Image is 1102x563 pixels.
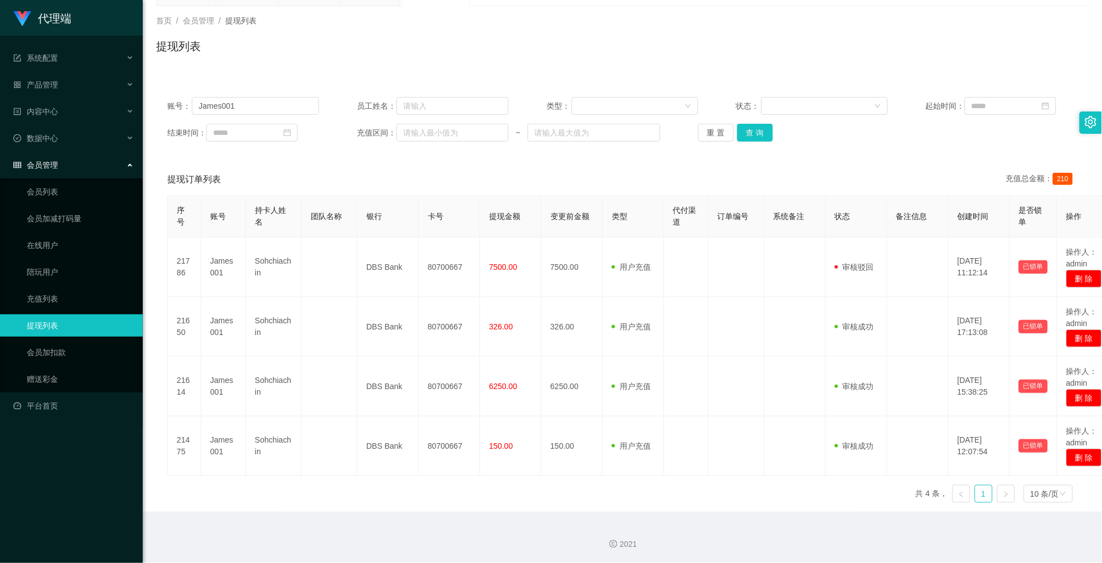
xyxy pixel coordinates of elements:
[673,206,697,226] span: 代付渠道
[542,297,603,357] td: 326.00
[489,382,518,391] span: 6250.00
[13,134,58,143] span: 数据中心
[27,314,134,337] a: 提现列表
[835,212,850,221] span: 状态
[283,129,291,137] i: 图标: calendar
[201,297,246,357] td: James001
[201,357,246,416] td: James001
[1019,320,1048,333] button: 已锁单
[1053,173,1073,185] span: 210
[357,100,397,112] span: 员工姓名：
[13,161,58,169] span: 会员管理
[397,124,509,142] input: 请输入最小值为
[1066,247,1098,268] span: 操作人：admin
[168,297,201,357] td: 21650
[698,124,734,142] button: 重 置
[168,237,201,297] td: 21786
[419,237,480,297] td: 80700667
[13,134,21,142] i: 图标: check-circle-o
[27,368,134,390] a: 赠送彩金
[357,357,419,416] td: DBS Bank
[542,237,603,297] td: 7500.00
[397,97,509,115] input: 请输入
[1006,173,1077,186] div: 充值总金额：
[192,97,319,115] input: 请输入
[357,297,419,357] td: DBS Bank
[13,81,21,89] i: 图标: appstore-o
[27,261,134,283] a: 陪玩用户
[27,341,134,363] a: 会员加扣款
[685,103,692,110] i: 图标: down
[612,382,651,391] span: 用户充值
[835,263,874,271] span: 审核驳回
[774,212,805,221] span: 系统备注
[176,16,178,25] span: /
[201,237,246,297] td: James001
[357,237,419,297] td: DBS Bank
[246,416,302,476] td: Sohchiachin
[975,485,993,503] li: 1
[1066,307,1098,328] span: 操作人：admin
[949,416,1010,476] td: [DATE] 12:07:54
[27,288,134,310] a: 充值列表
[737,124,773,142] button: 查 询
[167,173,221,186] span: 提现订单列表
[489,322,513,331] span: 326.00
[835,382,874,391] span: 审核成功
[428,212,443,221] span: 卡号
[874,103,881,110] i: 图标: down
[736,100,761,112] span: 状态：
[210,212,226,221] span: 账号
[13,108,21,115] i: 图标: profile
[958,212,989,221] span: 创建时间
[612,212,627,221] span: 类型
[38,1,71,36] h1: 代理端
[542,416,603,476] td: 150.00
[542,357,603,416] td: 6250.00
[357,416,419,476] td: DBS Bank
[13,161,21,169] i: 图标: table
[152,538,1093,550] div: 2021
[547,100,572,112] span: 类型：
[255,206,286,226] span: 持卡人姓名
[550,212,589,221] span: 变更前金额
[419,297,480,357] td: 80700667
[835,322,874,331] span: 审核成功
[1060,491,1066,498] i: 图标: down
[156,38,201,55] h1: 提现列表
[1066,212,1082,221] span: 操作
[958,491,965,498] i: 图标: left
[419,357,480,416] td: 80700667
[997,485,1015,503] li: 下一页
[246,357,302,416] td: Sohchiachin
[13,395,134,417] a: 图标: dashboard平台首页
[168,357,201,416] td: 21614
[13,13,71,22] a: 代理端
[225,16,257,25] span: 提现列表
[610,540,617,548] i: 图标: copyright
[612,441,651,450] span: 用户充值
[489,212,520,221] span: 提现金额
[366,212,382,221] span: 银行
[177,206,185,226] span: 序号
[219,16,221,25] span: /
[246,237,302,297] td: Sohchiachin
[1066,367,1098,387] span: 操作人：admin
[311,212,342,221] span: 团队名称
[13,11,31,27] img: logo.9652507e.png
[949,357,1010,416] td: [DATE] 15:38:25
[183,16,214,25] span: 会员管理
[1066,449,1102,467] button: 删 除
[1003,491,1009,498] i: 图标: right
[167,100,192,112] span: 账号：
[27,207,134,230] a: 会员加减打码量
[926,100,965,112] span: 起始时间：
[1066,389,1102,407] button: 删 除
[975,486,992,502] a: 1
[13,80,58,89] span: 产品管理
[953,485,970,503] li: 上一页
[1019,260,1048,274] button: 已锁单
[916,485,948,503] li: 共 4 条，
[835,441,874,450] span: 审核成功
[509,127,528,139] span: ~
